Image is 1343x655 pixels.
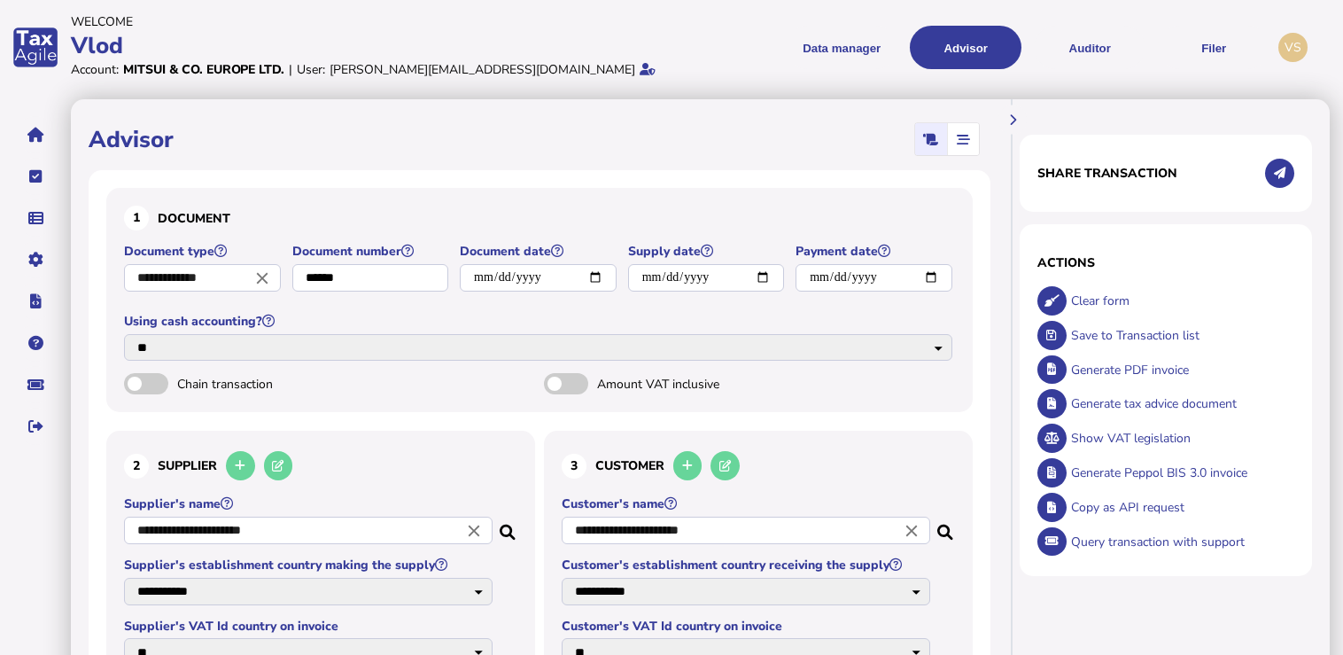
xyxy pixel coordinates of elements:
[1067,490,1294,525] div: Copy as API request
[17,324,54,362] button: Help pages
[264,451,293,480] button: Edit selected supplier in the database
[910,26,1021,69] button: Shows a dropdown of VAT Advisor options
[124,618,495,635] label: Supplier's VAT Id country on invoice
[562,557,933,573] label: Customer's establishment country receiving the supply
[710,451,740,480] button: Edit selected customer in the database
[124,557,495,573] label: Supplier's establishment country making the supply
[252,268,272,287] i: Close
[289,61,292,78] div: |
[17,199,54,237] button: Data manager
[330,61,635,78] div: [PERSON_NAME][EMAIL_ADDRESS][DOMAIN_NAME]
[675,26,1270,69] menu: navigate products
[292,243,452,260] label: Document number
[124,313,955,330] label: Using cash accounting?
[673,451,703,480] button: Add a new customer to the database
[1067,284,1294,318] div: Clear form
[71,61,119,78] div: Account:
[71,30,666,61] div: Vlod
[1034,26,1145,69] button: Auditor
[1067,456,1294,490] div: Generate Peppol BIS 3.0 invoice
[500,519,517,534] i: Search for a dummy seller
[1037,389,1067,418] button: Generate tax advice document
[297,61,325,78] div: User:
[1067,353,1294,387] div: Generate PDF invoice
[1067,318,1294,353] div: Save to Transaction list
[1067,525,1294,559] div: Query transaction with support
[124,495,495,512] label: Supplier's name
[124,243,283,304] app-field: Select a document type
[562,495,933,512] label: Customer's name
[17,158,54,195] button: Tasks
[1037,424,1067,453] button: Show VAT legislation
[1037,165,1178,182] h1: Share transaction
[1067,386,1294,421] div: Generate tax advice document
[1037,254,1294,271] h1: Actions
[1037,493,1067,522] button: Copy data as API request body to clipboard
[947,123,979,155] mat-button-toggle: Stepper view
[28,218,43,219] i: Data manager
[17,116,54,153] button: Home
[17,408,54,445] button: Sign out
[460,243,619,260] label: Document date
[786,26,897,69] button: Shows a dropdown of Data manager options
[89,124,174,155] h1: Advisor
[177,376,363,393] span: Chain transaction
[562,618,933,635] label: Customer's VAT Id country on invoice
[124,206,955,230] h3: Document
[998,105,1027,135] button: Hide
[937,519,955,534] i: Search for a dummy customer
[124,243,283,260] label: Document type
[17,366,54,403] button: Raise a support ticket
[226,451,255,480] button: Add a new supplier to the database
[71,13,666,30] div: Welcome
[1037,527,1067,557] button: Query transaction with support
[17,241,54,278] button: Manage settings
[1158,26,1269,69] button: Filer
[902,520,921,540] i: Close
[17,283,54,320] button: Developer hub links
[124,448,517,483] h3: Supplier
[123,61,284,78] div: Mitsui & Co. Europe Ltd.
[1037,355,1067,385] button: Generate pdf
[915,123,947,155] mat-button-toggle: Classic scrolling page view
[1067,421,1294,456] div: Show VAT legislation
[124,454,149,479] div: 2
[124,206,149,230] div: 1
[1265,159,1294,188] button: Share transaction
[796,243,955,260] label: Payment date
[597,376,783,393] span: Amount VAT inclusive
[562,448,955,483] h3: Customer
[1278,33,1308,62] div: Profile settings
[1037,321,1067,350] button: Save transaction
[562,454,586,479] div: 3
[640,63,656,75] i: Email verified
[628,243,788,260] label: Supply date
[1037,286,1067,316] button: Clear form data from invoice panel
[464,520,484,540] i: Close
